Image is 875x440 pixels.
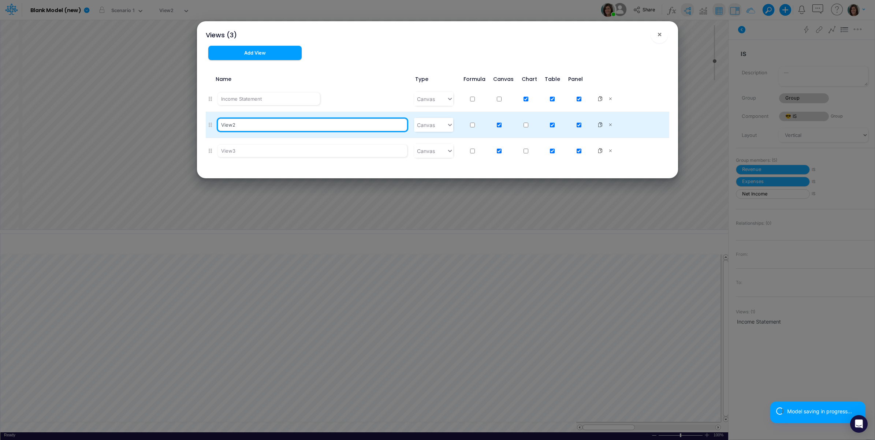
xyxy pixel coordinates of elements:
[417,121,435,129] div: Canvas
[657,30,662,38] span: ×
[850,415,868,433] div: Open Intercom Messenger
[567,75,583,83] label: Panel
[492,75,514,83] label: Canvas
[414,75,453,83] label: Type
[417,147,435,155] div: Canvas
[206,30,237,40] div: Views (3)
[215,75,414,83] label: Name
[651,26,668,43] button: Close
[521,75,537,83] label: Chart
[544,75,560,83] label: Table
[462,75,485,83] label: Formula
[787,407,860,415] div: Model saving in progress...
[208,46,302,60] button: Add View
[417,95,435,103] div: Canvas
